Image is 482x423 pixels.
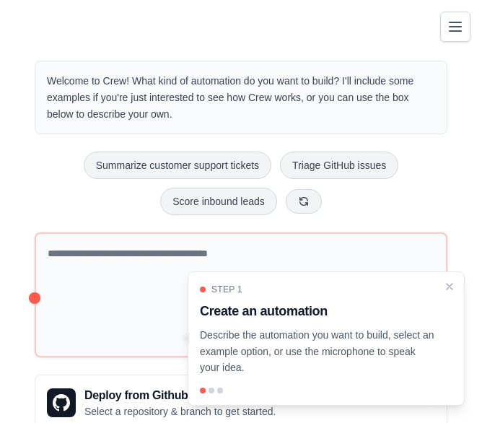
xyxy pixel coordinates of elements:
span: Step 1 [211,284,242,295]
button: Score inbound leads [160,188,277,215]
p: Welcome to Crew! What kind of automation do you want to build? I'll include some examples if you'... [47,73,435,122]
p: Describe the automation you want to build, select an example option, or use the microphone to spe... [200,327,435,376]
button: Summarize customer support tickets [84,152,271,179]
p: Select a repository & branch to get started. [84,404,276,419]
button: Triage GitHub issues [280,152,398,179]
h3: Create an automation [200,301,435,321]
h3: Deploy from Github [84,387,276,404]
button: Close walkthrough [444,281,455,292]
button: Toggle navigation [440,12,470,42]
